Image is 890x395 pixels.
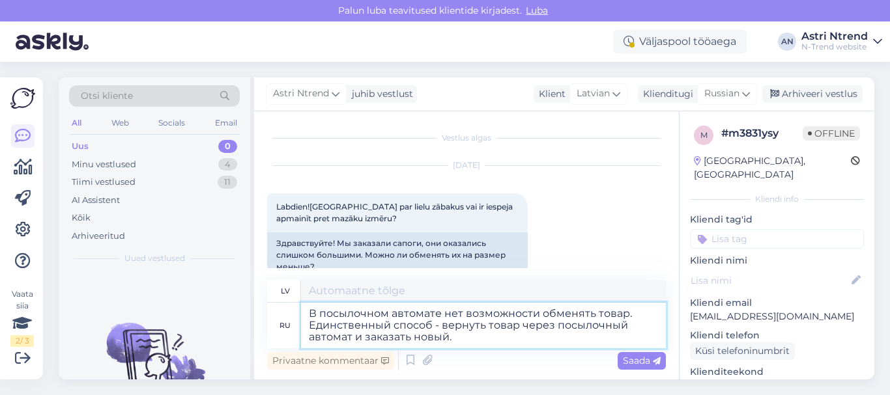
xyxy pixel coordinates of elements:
[212,115,240,131] div: Email
[109,115,132,131] div: Web
[72,230,125,243] div: Arhiveeritud
[10,288,34,347] div: Vaata siia
[690,213,864,226] p: Kliendi tag'id
[72,158,136,171] div: Minu vestlused
[690,193,864,205] div: Kliendi info
[347,87,413,101] div: juhib vestlust
[691,273,849,288] input: Lisa nimi
[690,329,864,342] p: Kliendi telefon
[778,33,796,51] div: AN
[690,254,864,267] p: Kliendi nimi
[267,159,666,171] div: [DATE]
[218,158,237,171] div: 4
[577,87,610,101] span: Latvian
[803,126,860,141] span: Offline
[72,211,91,225] div: Kõik
[72,176,136,189] div: Tiimi vestlused
[522,5,552,16] span: Luba
[124,252,185,264] span: Uued vestlused
[690,310,864,323] p: [EMAIL_ADDRESS][DOMAIN_NAME]
[267,132,666,144] div: Vestlus algas
[156,115,188,131] div: Socials
[72,140,89,153] div: Uus
[801,42,868,52] div: N-Trend website
[704,87,739,101] span: Russian
[613,30,747,53] div: Väljaspool tööaega
[301,303,666,348] textarea: В посылочном автомате нет возможности обменять товар. Единственный способ - вернуть товар через п...
[694,154,851,182] div: [GEOGRAPHIC_DATA], [GEOGRAPHIC_DATA]
[81,89,133,103] span: Otsi kliente
[267,232,528,278] div: Здравствуйте! Мы заказали сапоги, они оказались слишком большими. Можно ли обменять их на размер ...
[700,130,708,140] span: m
[801,31,868,42] div: Astri Ntrend
[690,229,864,249] input: Lisa tag
[10,335,34,347] div: 2 / 3
[638,87,693,101] div: Klienditugi
[690,296,864,310] p: Kliendi email
[801,31,882,52] a: Astri NtrendN-Trend website
[69,115,84,131] div: All
[690,342,795,360] div: Küsi telefoninumbrit
[534,87,566,101] div: Klient
[72,194,120,207] div: AI Assistent
[273,87,329,101] span: Astri Ntrend
[218,140,237,153] div: 0
[276,202,515,223] span: Labdien![GEOGRAPHIC_DATA] par lielu zābakus vai ir iespeja apmainīt pret mazāku izmēru?
[280,314,291,336] div: ru
[762,85,863,103] div: Arhiveeri vestlus
[10,88,35,109] img: Askly Logo
[721,126,803,141] div: # m3831ysy
[690,365,864,379] p: Klienditeekond
[267,352,394,370] div: Privaatne kommentaar
[281,280,290,302] div: lv
[218,176,237,189] div: 11
[623,355,661,366] span: Saada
